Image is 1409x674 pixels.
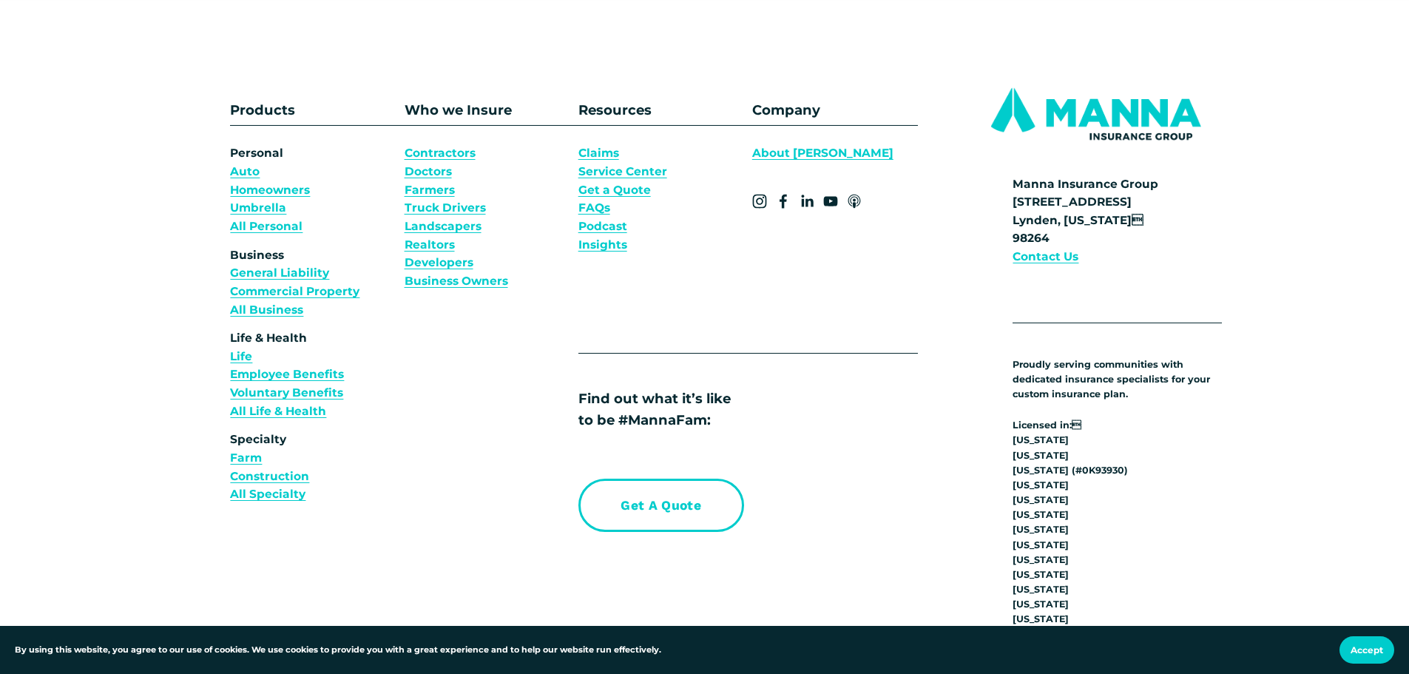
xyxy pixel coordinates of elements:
a: Umbrella [230,199,286,218]
a: All Life & Health [230,402,326,421]
p: By using this website, you agree to our use of cookies. We use cookies to provide you with a grea... [15,644,661,657]
a: Auto [230,163,260,181]
a: General Liability [230,264,329,283]
a: Facebook [776,194,791,209]
a: Life [230,348,252,366]
a: ContractorsDoctorsFarmersTruck DriversLandscapersRealtorsDevelopers [405,144,486,272]
p: Find out what it’s like to be #MannaFam: [578,388,874,431]
a: Service Center [578,163,667,181]
p: Personal [230,144,396,235]
strong: 0K93930) [1082,465,1128,476]
a: Construction [230,468,309,486]
a: YouTube [823,194,838,209]
a: Get a Quote [578,181,651,200]
p: Company [752,99,918,121]
a: LinkedIn [800,194,814,209]
button: Accept [1339,636,1394,664]
a: Insights [578,236,627,255]
strong: Manna Insurance Group [STREET_ADDRESS] Lynden, [US_STATE] 98264 [1013,177,1158,246]
a: Claims [578,144,619,163]
a: About [PERSON_NAME] [752,144,893,163]
p: Resources [578,99,744,121]
a: Podcast [578,218,627,236]
a: Commercial Property [230,283,359,301]
a: Business Owners [405,272,508,291]
a: Farm [230,449,262,468]
strong: Contact Us [1013,249,1078,263]
a: FAQs [578,199,610,218]
p: Proudly serving communities with dedicated insurance specialists for your custom insurance plan. [1013,357,1222,402]
a: Instagram [752,194,767,209]
a: All Business [230,301,303,320]
a: Get a Quote [578,479,744,531]
a: Homeowners [230,181,310,200]
a: All Personal [230,218,303,236]
a: Apple Podcasts [847,194,862,209]
a: Voluntary Benefits [230,384,343,402]
span: Accept [1351,644,1383,656]
p: Specialty [230,431,396,504]
a: Contact Us [1013,248,1078,266]
a: All Specialty [230,485,305,504]
p: Who we Insure [405,99,570,121]
p: Business [230,246,396,320]
p: Products [230,99,352,121]
p: Life & Health [230,329,396,420]
p: Licensed in: [US_STATE] [US_STATE] [US_STATE] (# [US_STATE] [US_STATE] [US_STATE] [US_STATE] [US... [1013,418,1222,657]
a: Employee Benefits [230,365,344,384]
